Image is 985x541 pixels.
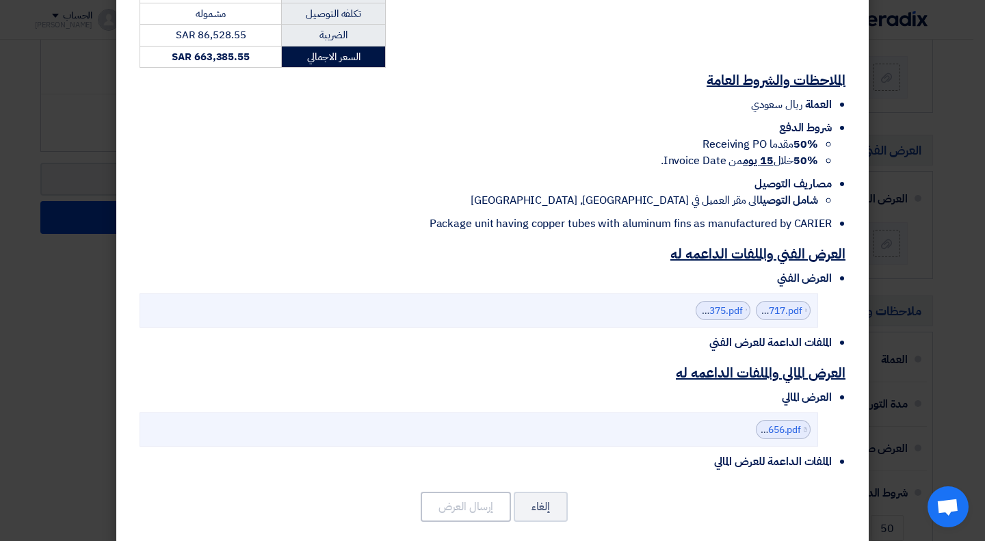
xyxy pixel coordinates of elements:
[779,120,832,136] span: شروط الدفع
[751,96,802,113] span: ريال سعودي
[282,3,386,25] td: تكلفه التوصيل
[140,215,832,232] li: Package unit having copper tubes with aluminum fins as manufactured by CARIER
[793,136,818,153] strong: 50%
[140,192,818,209] li: الى مقر العميل في [GEOGRAPHIC_DATA], [GEOGRAPHIC_DATA]
[754,176,832,192] span: مصاريف التوصيل
[282,25,386,47] td: الضريبة
[928,486,969,527] a: Open chat
[661,153,818,169] span: خلال من Invoice Date.
[714,453,832,470] span: الملفات الداعمة للعرض المالي
[782,389,832,406] span: العرض المالي
[172,49,250,64] strong: SAR 663,385.55
[514,492,568,522] button: إلغاء
[670,243,845,264] u: العرض الفني والملفات الداعمه له
[702,136,818,153] span: مقدما Receiving PO
[777,270,832,287] span: العرض الفني
[676,362,845,383] u: العرض المالي والملفات الداعمه له
[743,153,773,169] u: 15 يوم
[282,46,386,68] td: السعر الاجمالي
[805,96,832,113] span: العملة
[707,70,845,90] u: الملاحظات والشروط العامة
[196,6,226,21] span: مشموله
[176,27,246,42] span: SAR 86,528.55
[709,334,832,351] span: الملفات الداعمة للعرض الفني
[759,192,818,209] strong: شامل التوصيل
[793,153,818,169] strong: 50%
[421,492,511,522] button: إرسال العرض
